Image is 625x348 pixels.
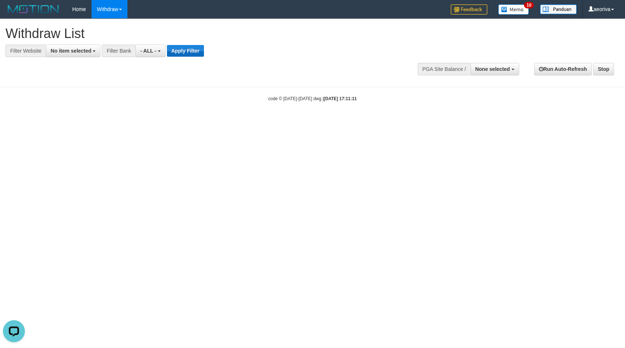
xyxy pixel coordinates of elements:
div: Filter Website [5,45,46,57]
a: Run Auto-Refresh [534,63,592,75]
img: MOTION_logo.png [5,4,61,15]
img: panduan.png [540,4,577,14]
button: - ALL - [135,45,165,57]
span: - ALL - [140,48,156,54]
button: Open LiveChat chat widget [3,3,25,25]
strong: [DATE] 17:11:11 [324,96,357,101]
span: None selected [475,66,510,72]
div: PGA Site Balance / [418,63,470,75]
button: No item selected [46,45,100,57]
img: Feedback.jpg [451,4,487,15]
span: 10 [524,2,534,8]
div: Filter Bank [102,45,135,57]
h1: Withdraw List [5,26,409,41]
span: No item selected [51,48,91,54]
small: code © [DATE]-[DATE] dwg | [268,96,357,101]
img: Button%20Memo.svg [498,4,529,15]
a: Stop [593,63,614,75]
button: Apply Filter [167,45,204,57]
button: None selected [470,63,519,75]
